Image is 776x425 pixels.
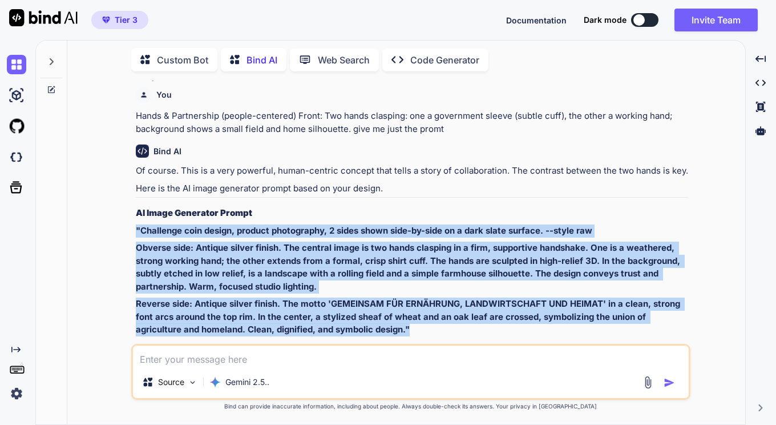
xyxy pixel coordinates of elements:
h6: Bind AI [153,146,181,157]
p: Custom Bot [157,53,208,67]
span: Tier 3 [115,14,138,26]
p: Source [158,376,184,388]
span: Documentation [506,15,567,25]
img: darkCloudIdeIcon [7,147,26,167]
strong: Reverse side: Antique silver finish. The motto 'GEMEINSAM FÜR ERNÄHRUNG, LANDWIRTSCHAFT UND HEIMA... [136,298,682,335]
img: Gemini 2.5 Pro [209,376,221,388]
img: githubLight [7,117,26,136]
p: Hands & Partnership (people-centered) Front: Two hands clasping: one a government sleeve (subtle ... [136,110,688,135]
img: Pick Models [188,378,197,387]
button: premiumTier 3 [91,11,148,29]
strong: AI Image Generator Prompt [136,207,252,218]
p: Here is the AI image generator prompt based on your design. [136,182,688,195]
img: Bind AI [9,9,78,26]
p: Gemini 2.5.. [225,376,269,388]
p: Code Generator [410,53,479,67]
img: icon [664,377,675,388]
img: attachment [641,376,654,389]
button: Documentation [506,14,567,26]
button: Invite Team [674,9,758,31]
p: Bind AI [246,53,277,67]
img: ai-studio [7,86,26,105]
strong: Obverse side: Antique silver finish. The central image is two hands clasping in a firm, supportiv... [136,242,682,292]
strong: "Challenge coin design, product photography, 2 sides shown side-by-side on a dark slate surface. ... [136,225,592,236]
span: Dark mode [584,14,627,26]
h6: You [156,89,172,101]
img: chat [7,55,26,74]
p: Web Search [318,53,370,67]
img: settings [7,384,26,403]
p: Of course. This is a very powerful, human-centric concept that tells a story of collaboration. Th... [136,165,688,178]
img: premium [102,17,110,23]
p: Bind can provide inaccurate information, including about people. Always double-check its answers.... [131,402,690,411]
